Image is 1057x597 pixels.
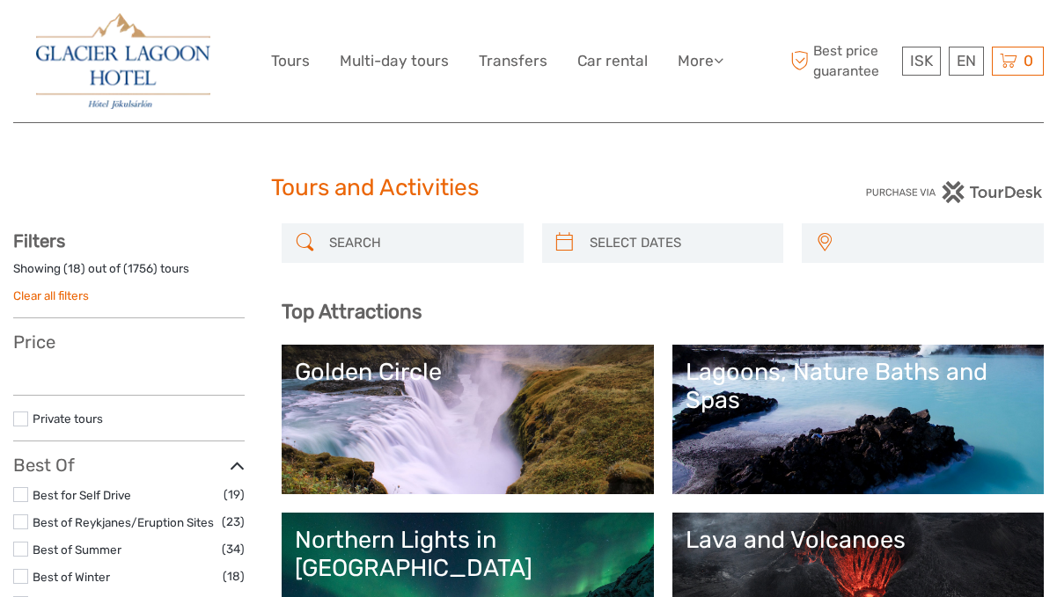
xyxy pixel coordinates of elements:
h3: Price [13,331,245,353]
a: Tours [271,48,310,74]
div: Northern Lights in [GEOGRAPHIC_DATA] [295,526,641,583]
a: Lagoons, Nature Baths and Spas [686,358,1031,481]
span: ISK [910,52,933,69]
a: Best of Reykjanes/Eruption Sites [33,515,214,529]
input: SEARCH [322,228,515,258]
a: Clear all filters [13,288,89,302]
label: 18 [68,260,81,277]
div: Golden Circle [295,358,641,386]
span: 0 [1021,52,1036,69]
a: Transfers [479,48,547,74]
div: Lagoons, Nature Baths and Spas [686,358,1031,415]
a: Best for Self Drive [33,488,131,502]
h1: Tours and Activities [271,174,787,202]
h3: Best Of [13,455,245,476]
a: Golden Circle [295,358,641,481]
strong: Filters [13,230,65,251]
span: (18) [223,566,245,586]
a: More [678,48,723,74]
span: (19) [224,484,245,505]
b: Top Attractions [282,300,422,324]
span: (23) [222,512,245,532]
label: 1756 [128,260,153,277]
span: Best price guarantee [786,41,898,80]
img: 2790-86ba44ba-e5e5-4a53-8ab7-28051417b7bc_logo_big.jpg [36,13,210,109]
a: Private tours [33,411,103,426]
img: PurchaseViaTourDesk.png [865,181,1044,203]
span: (34) [222,539,245,559]
div: Lava and Volcanoes [686,526,1031,554]
a: Multi-day tours [340,48,449,74]
input: SELECT DATES [583,228,775,258]
div: EN [949,47,984,76]
a: Best of Winter [33,570,110,584]
a: Car rental [577,48,648,74]
div: Showing ( ) out of ( ) tours [13,260,245,288]
a: Best of Summer [33,542,121,557]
